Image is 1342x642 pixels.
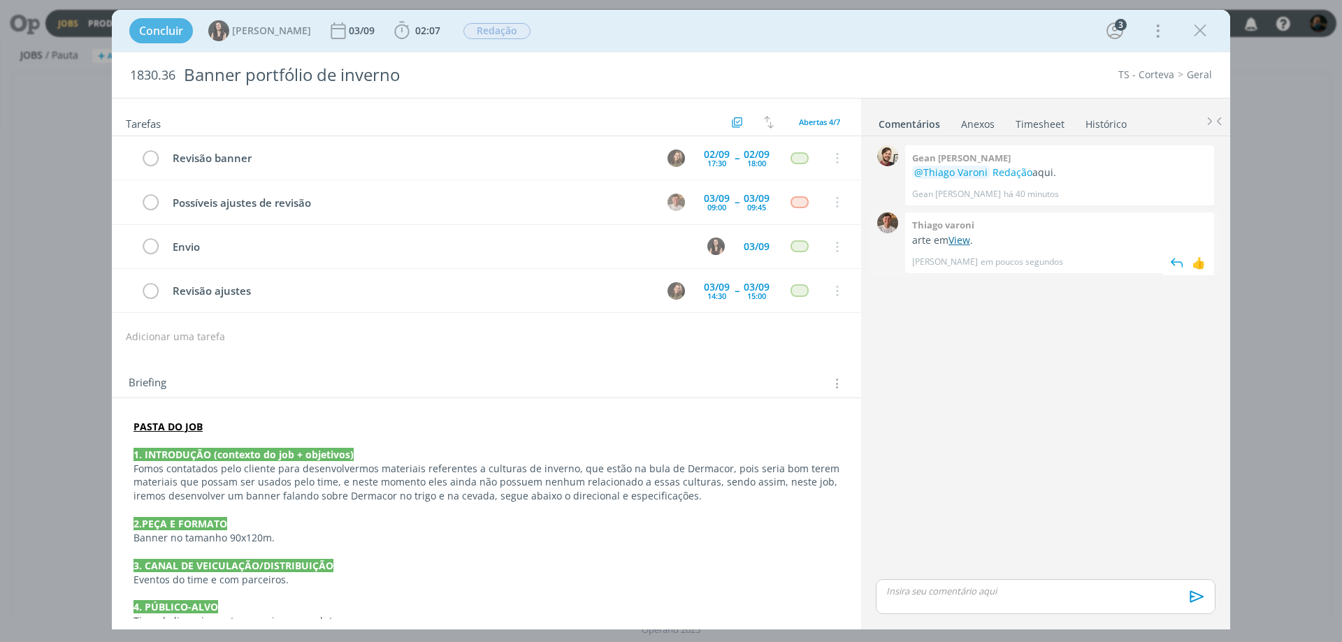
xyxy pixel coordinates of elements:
a: Histórico [1085,111,1127,131]
div: 03/09 [704,282,730,292]
div: 03/09 [704,194,730,203]
a: Comentários [878,111,941,131]
button: 3 [1104,20,1126,42]
strong: 4. PÚBLICO-ALVO [134,600,218,613]
div: 03/09 [744,242,770,251]
span: em poucos segundos [981,256,1063,268]
button: 02:07 [391,20,444,42]
img: arrow-down-up.svg [764,116,774,129]
strong: 1. INTRODUÇÃO (contexto do job + objetivos) [134,448,354,461]
span: Briefing [129,374,166,393]
div: 👍 [1192,254,1206,271]
img: answer.svg [1167,252,1188,273]
div: 15:00 [747,292,766,300]
img: T [877,212,898,233]
div: Banner portfólio de inverno [178,58,756,92]
span: -- [735,197,739,207]
p: Gean [PERSON_NAME] [912,188,1001,200]
p: Eventos do time e com parceiros. [134,573,839,587]
a: View [948,233,970,247]
a: PASTA DO JOB [134,420,203,433]
span: -- [735,286,739,296]
div: Possíveis ajustes de revisão [166,194,654,212]
div: 02/09 [744,149,770,159]
p: Banner no tamanho 90x120m. [134,531,839,545]
p: aqui. [912,166,1207,180]
div: dialog [112,10,1230,629]
span: há 40 minutos [1004,188,1059,200]
span: @Thiago Varoni [914,166,988,179]
b: Thiago varoni [912,219,974,231]
div: 03/09 [744,282,770,292]
div: Anexos [961,117,995,131]
div: 14:30 [707,292,726,300]
div: Revisão ajustes [166,282,654,300]
div: 09:00 [707,203,726,211]
div: Revisão banner [166,149,654,167]
span: Tarefas [126,114,161,131]
p: Fomos contatados pelo cliente para desenvolvermos materiais referentes a culturas de inverno, que... [134,462,839,504]
div: 18:00 [747,159,766,167]
span: -- [735,153,739,163]
div: 17:30 [707,159,726,167]
span: 1830.36 [130,68,175,83]
p: [PERSON_NAME] [912,256,978,268]
span: Concluir [139,25,183,36]
p: Time de licenciamento, parceiros e produtores. [134,614,839,628]
div: 09:45 [747,203,766,211]
a: TS - Corteva [1118,68,1174,81]
div: 03/09 [349,26,377,36]
strong: 2.PEÇA E FORMATO [134,517,227,530]
p: arte em . [912,233,1207,247]
a: Geral [1187,68,1212,81]
div: 02/09 [704,149,730,159]
img: G [877,145,898,166]
span: Abertas 4/7 [799,117,840,127]
b: Gean [PERSON_NAME] [912,152,1011,164]
button: Adicionar uma tarefa [125,324,226,349]
strong: 3. CANAL DE VEICULAÇÃO/DISTRIBUIÇÃO [134,559,333,572]
div: 3 [1115,19,1127,31]
a: Redação [993,166,1032,179]
span: 02:07 [415,24,440,37]
div: Envio [166,238,694,256]
div: 03/09 [744,194,770,203]
button: Concluir [129,18,193,43]
a: Timesheet [1015,111,1065,131]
